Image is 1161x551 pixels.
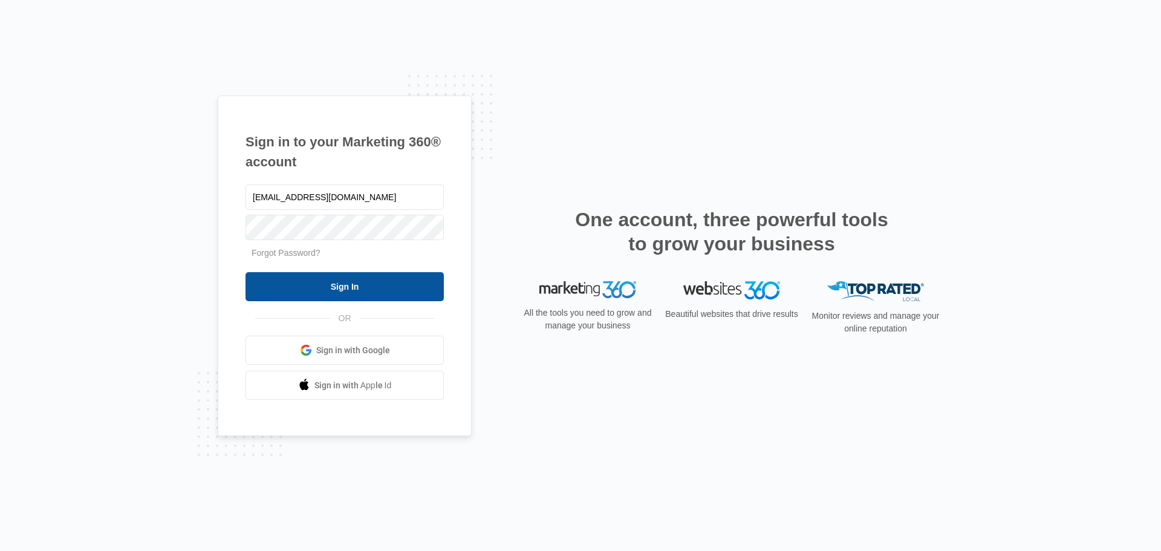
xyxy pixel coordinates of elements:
img: Websites 360 [683,281,780,299]
img: Marketing 360 [539,281,636,298]
input: Email [246,184,444,210]
p: All the tools you need to grow and manage your business [520,307,655,332]
a: Sign in with Apple Id [246,371,444,400]
input: Sign In [246,272,444,301]
a: Forgot Password? [252,248,320,258]
span: OR [330,312,360,325]
a: Sign in with Google [246,336,444,365]
span: Sign in with Apple Id [314,379,392,392]
span: Sign in with Google [316,344,390,357]
p: Monitor reviews and manage your online reputation [808,310,943,335]
h1: Sign in to your Marketing 360® account [246,132,444,172]
h2: One account, three powerful tools to grow your business [571,207,892,256]
p: Beautiful websites that drive results [664,308,799,321]
img: Top Rated Local [827,281,924,301]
